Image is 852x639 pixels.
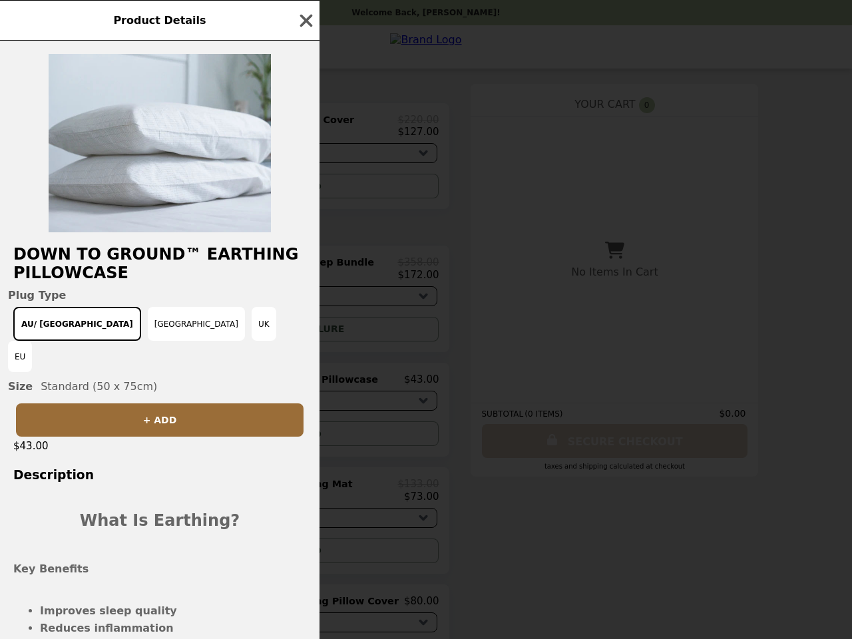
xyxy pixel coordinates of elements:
[13,307,141,341] button: AU/ [GEOGRAPHIC_DATA]
[113,14,206,27] span: Product Details
[13,560,306,578] h4: Key Benefits
[8,289,312,302] span: Plug Type
[40,622,174,634] strong: Reduces inflammation
[8,380,312,393] div: Standard (50 x 75cm)
[8,380,33,393] span: Size
[40,604,177,617] strong: Improves sleep quality
[13,508,306,533] h2: What Is Earthing?
[148,307,245,341] button: [GEOGRAPHIC_DATA]
[49,54,271,232] img: AU/ NZ / Standard (50 x 75cm)
[16,403,304,437] button: + ADD
[252,307,276,341] button: UK
[8,341,32,372] button: EU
